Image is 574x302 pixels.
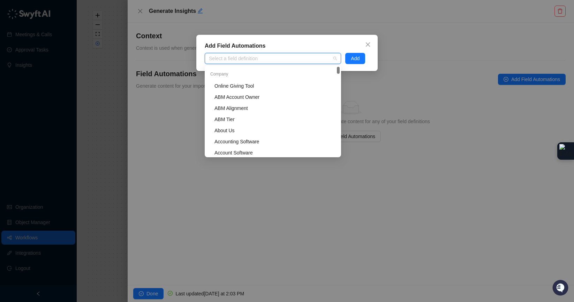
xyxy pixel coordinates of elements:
img: Swyft AI [7,7,21,21]
a: 📚Docs [4,95,29,107]
div: Start new chat [24,63,114,70]
div: Add Field Automations [205,42,369,50]
div: Accounting Software [206,136,340,147]
div: ABM Alignment [214,104,335,112]
iframe: Open customer support [552,279,571,298]
div: ABM Account Owner [206,92,340,103]
div: ABM Alignment [206,103,340,114]
div: We're available if you need us! [24,70,88,75]
div: Account Software [214,149,335,157]
button: Start new chat [119,65,127,73]
p: Welcome 👋 [7,28,127,39]
div: 📚 [7,98,13,104]
span: Docs [14,97,26,104]
button: Close [362,39,373,50]
div: Online Giving Tool [206,80,340,92]
div: ABM Tier [206,114,340,125]
div: About Us [206,125,340,136]
h2: How can we help? [7,39,127,50]
span: Pylon [69,114,84,120]
img: 5124521997842_fc6d7dfcefe973c2e489_88.png [7,63,20,75]
button: Add [345,53,365,64]
span: Status [38,97,54,104]
span: close [365,42,371,47]
div: Accounting Software [214,138,335,145]
a: 📶Status [29,95,56,107]
div: Online Giving Tool [214,82,335,90]
div: ABM Account Owner [214,93,335,101]
div: Company [206,69,340,80]
span: Add [351,55,360,62]
div: About Us [214,127,335,134]
a: Powered byPylon [49,114,84,120]
img: Extension Icon [559,144,572,158]
div: Account Software [206,147,340,158]
div: 📶 [31,98,37,104]
div: ABM Tier [214,116,335,123]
